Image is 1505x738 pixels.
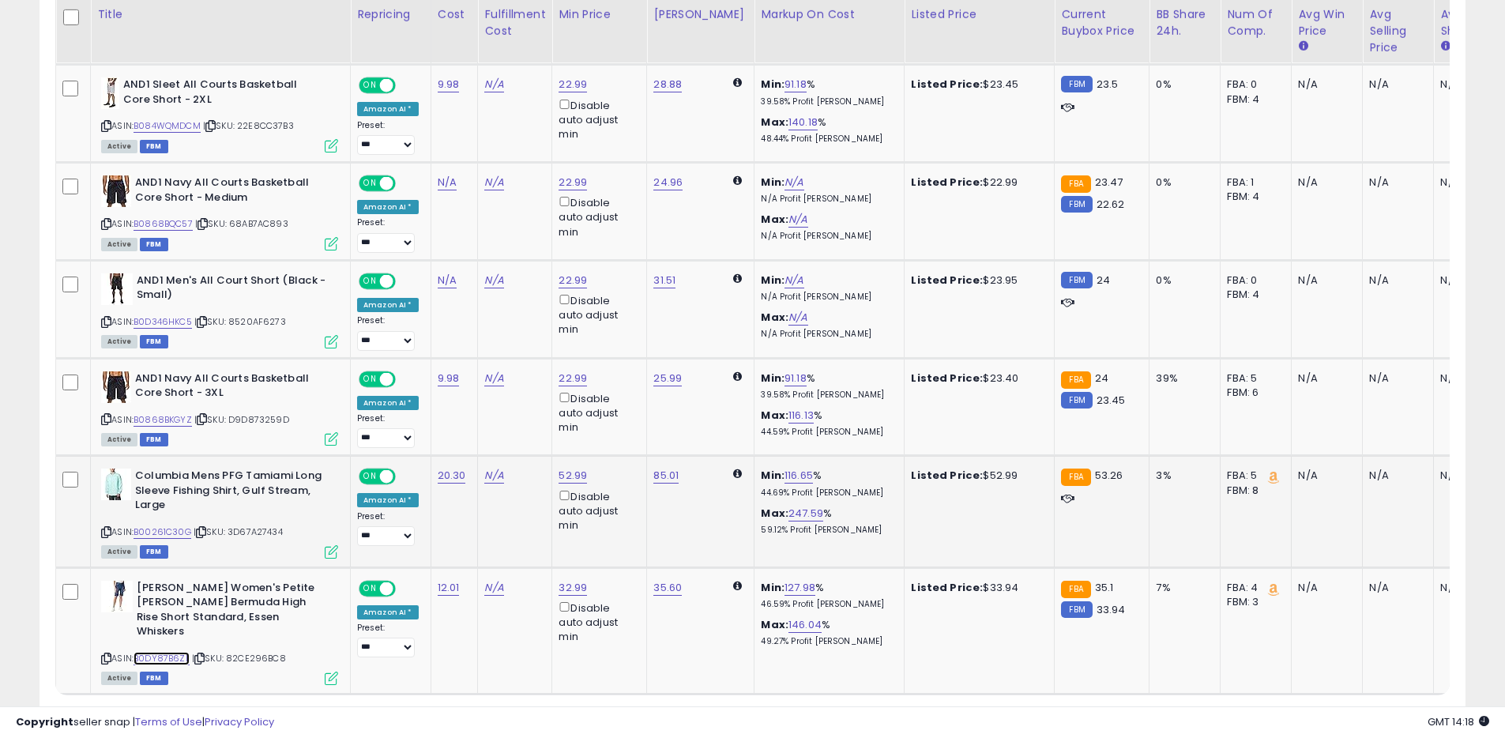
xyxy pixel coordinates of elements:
div: N/A [1298,77,1350,92]
div: 7% [1156,581,1208,595]
p: 46.59% Profit [PERSON_NAME] [761,599,892,610]
b: Columbia Mens PFG Tamiami Long Sleeve Fishing Shirt, Gulf Stream, Large [135,469,327,517]
a: 116.65 [784,468,813,484]
p: 44.59% Profit [PERSON_NAME] [761,427,892,438]
div: ASIN: [101,469,338,556]
a: 116.13 [788,408,814,424]
div: N/A [1369,581,1421,595]
div: $23.95 [911,273,1042,288]
a: 91.18 [784,371,807,386]
b: Min: [761,468,784,483]
div: Markup on Cost [761,6,897,23]
div: % [761,469,892,498]
a: 24.96 [653,175,683,190]
div: $52.99 [911,469,1042,483]
div: FBM: 4 [1227,190,1279,204]
a: 22.99 [559,273,587,288]
b: Max: [761,115,788,130]
p: N/A Profit [PERSON_NAME] [761,231,892,242]
div: N/A [1298,273,1350,288]
a: Privacy Policy [205,714,274,729]
a: 22.99 [559,77,587,92]
small: FBM [1061,76,1092,92]
a: B00261C30G [134,525,191,539]
div: 0% [1156,77,1208,92]
a: 52.99 [559,468,587,484]
div: $22.99 [911,175,1042,190]
div: Disable auto adjust min [559,292,634,337]
a: 12.01 [438,580,460,596]
div: FBA: 0 [1227,273,1279,288]
span: OFF [393,177,419,190]
span: OFF [393,372,419,386]
p: N/A Profit [PERSON_NAME] [761,329,892,340]
b: [PERSON_NAME] Women's Petite [PERSON_NAME] Bermuda High Rise Short Standard, Essen Whiskers [137,581,329,643]
span: | SKU: 8520AF6273 [194,315,286,328]
small: Avg BB Share. [1440,40,1450,54]
div: Cost [438,6,472,23]
span: All listings currently available for purchase on Amazon [101,433,137,446]
div: N/A [1298,175,1350,190]
div: % [761,506,892,536]
span: ON [360,372,380,386]
div: % [761,115,892,145]
p: 59.12% Profit [PERSON_NAME] [761,525,892,536]
div: ASIN: [101,581,338,683]
a: N/A [484,175,503,190]
div: 39% [1156,371,1208,386]
span: FBM [140,545,168,559]
img: 41FsHIkCjBL._SL40_.jpg [101,175,131,207]
span: | SKU: D9D873259D [194,413,289,426]
div: Disable auto adjust min [559,599,634,645]
a: N/A [484,580,503,596]
small: FBA [1061,469,1090,486]
div: N/A [1369,273,1421,288]
small: FBM [1061,601,1092,618]
div: [PERSON_NAME] [653,6,747,23]
div: N/A [1298,581,1350,595]
img: 41FsHIkCjBL._SL40_.jpg [101,371,131,403]
span: All listings currently available for purchase on Amazon [101,672,137,685]
div: Preset: [357,623,419,658]
a: 20.30 [438,468,466,484]
div: N/A [1440,273,1492,288]
div: Preset: [357,315,419,351]
span: 23.47 [1095,175,1123,190]
div: % [761,371,892,401]
span: FBM [140,140,168,153]
span: 23.45 [1097,393,1126,408]
span: 33.94 [1097,602,1126,617]
p: 48.44% Profit [PERSON_NAME] [761,134,892,145]
span: OFF [393,582,419,595]
p: N/A Profit [PERSON_NAME] [761,292,892,303]
div: FBA: 4 [1227,581,1279,595]
b: Listed Price: [911,175,983,190]
div: $23.40 [911,371,1042,386]
div: N/A [1440,469,1492,483]
span: ON [360,79,380,92]
div: Num of Comp. [1227,6,1285,40]
div: Amazon AI * [357,605,419,619]
b: Min: [761,175,784,190]
div: Amazon AI * [357,298,419,312]
a: 140.18 [788,115,818,130]
div: $33.94 [911,581,1042,595]
div: Min Price [559,6,640,23]
img: 31T6X1N8IzL._SL40_.jpg [101,469,131,500]
b: Max: [761,617,788,632]
a: 32.99 [559,580,587,596]
div: N/A [1440,175,1492,190]
span: FBM [140,433,168,446]
span: 24 [1095,371,1108,386]
div: BB Share 24h. [1156,6,1213,40]
a: N/A [484,273,503,288]
span: All listings currently available for purchase on Amazon [101,238,137,251]
a: 31.51 [653,273,675,288]
span: 2025-10-13 14:18 GMT [1428,714,1489,729]
a: 35.60 [653,580,682,596]
b: AND1 Navy All Courts Basketball Core Short - Medium [135,175,327,209]
a: B0868BQC57 [134,217,193,231]
div: N/A [1440,77,1492,92]
a: B0DY87B6ZL [134,652,190,665]
a: 9.98 [438,371,460,386]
